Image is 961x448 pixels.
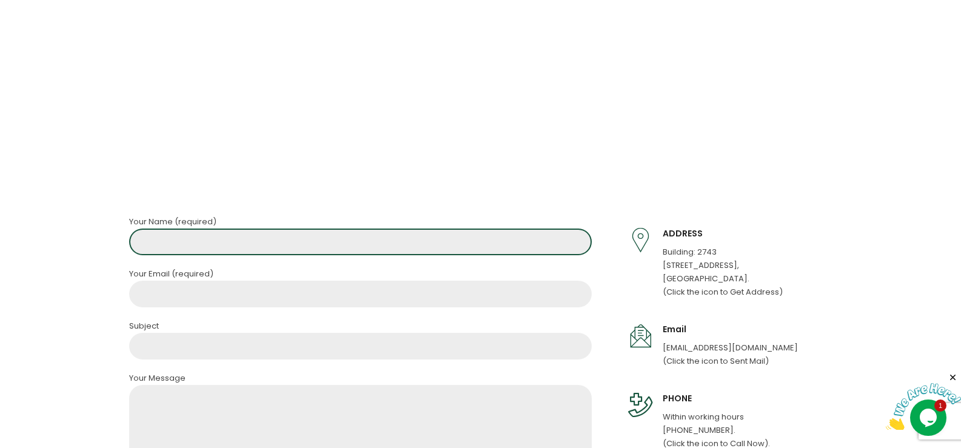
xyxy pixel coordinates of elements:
[663,246,783,299] p: Building: 2743 [STREET_ADDRESS], [GEOGRAPHIC_DATA]. (Click the icon to Get Address)
[886,372,961,430] iframe: chat widget
[129,319,592,333] p: Subject
[129,372,592,385] p: Your Message
[129,267,592,281] p: Your Email (required)
[129,215,592,229] p: Your Name (required)
[663,341,798,368] p: [EMAIL_ADDRESS][DOMAIN_NAME] (Click the icon to Sent Mail)
[663,393,770,404] span: PHONE
[663,324,798,335] span: Email
[663,228,783,239] span: ADDRESS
